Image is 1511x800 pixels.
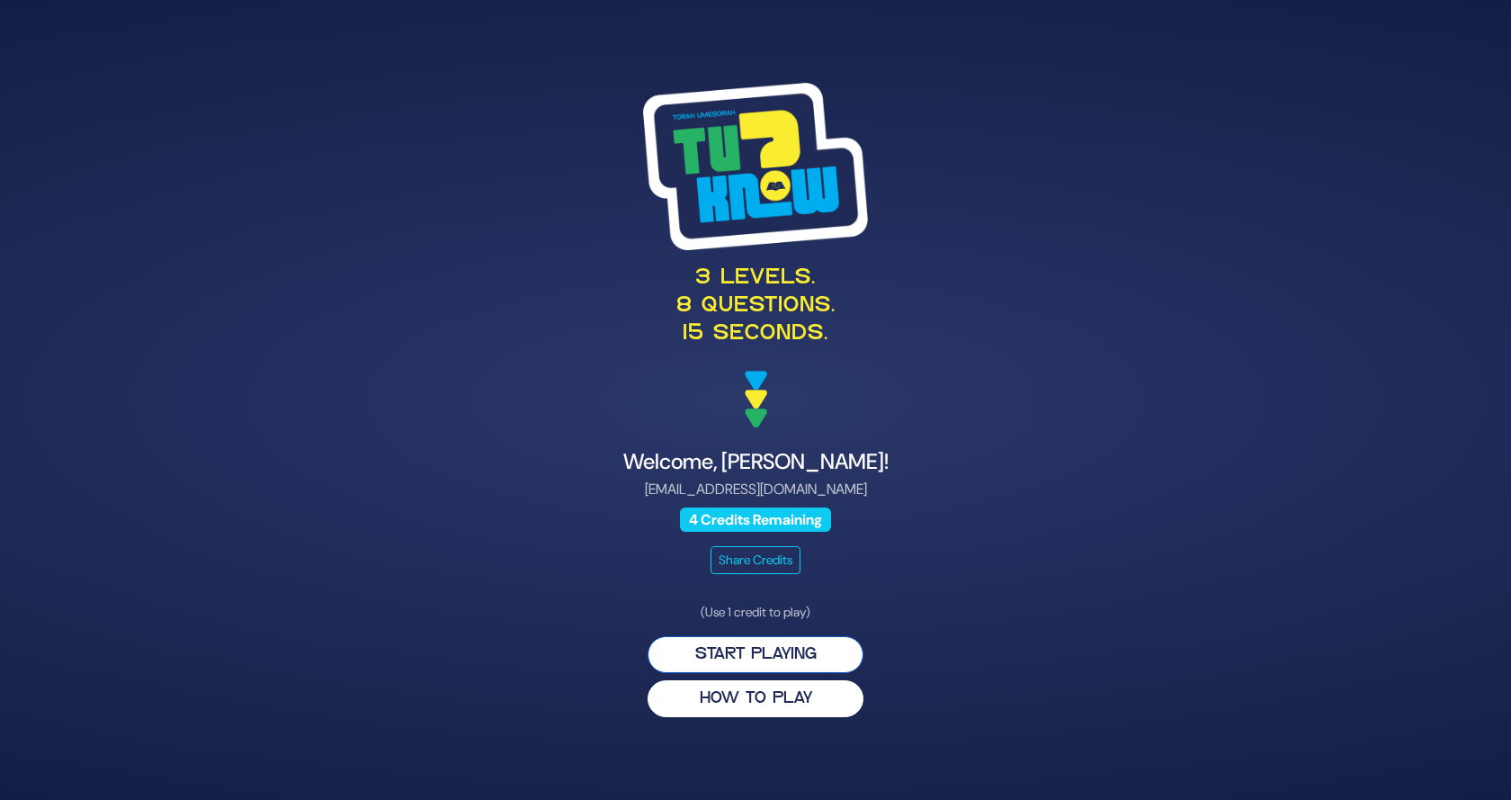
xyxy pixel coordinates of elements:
p: 3 levels. 8 questions. 15 seconds. [317,265,1194,349]
button: Share Credits [711,546,800,574]
h4: Welcome, [PERSON_NAME]! [317,449,1194,475]
img: Tournament Logo [643,83,868,250]
p: [EMAIL_ADDRESS][DOMAIN_NAME] [317,479,1194,500]
button: Start Playing [648,636,863,673]
button: HOW TO PLAY [648,680,863,717]
p: (Use 1 credit to play) [648,603,863,622]
img: decoration arrows [745,371,767,428]
span: 4 Credits Remaining [680,508,832,532]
